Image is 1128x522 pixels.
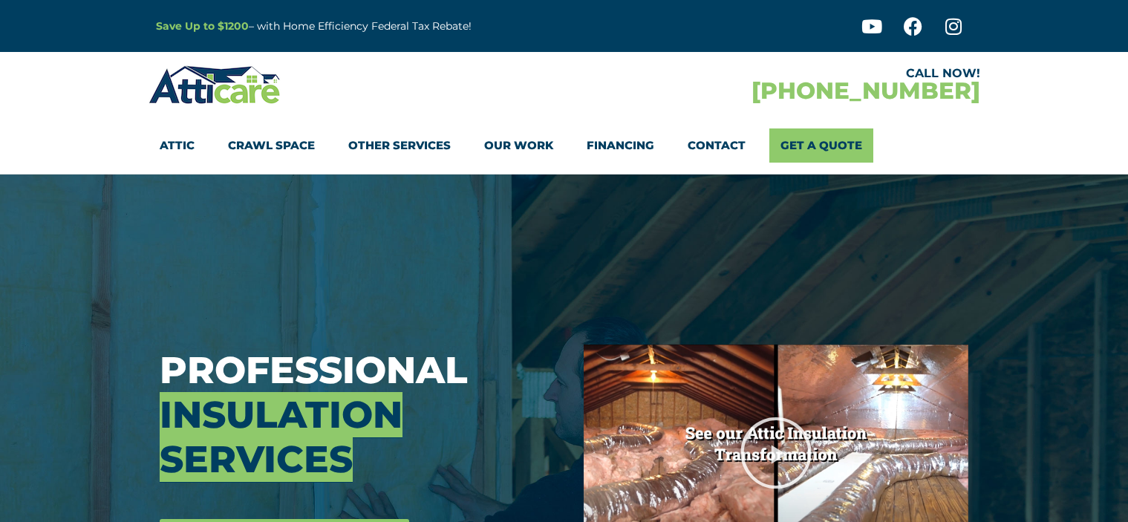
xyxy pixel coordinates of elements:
a: Save Up to $1200 [156,19,249,33]
h3: Professional [160,348,562,482]
a: Crawl Space [228,128,315,163]
a: Financing [587,128,654,163]
span: Insulation Services [160,392,402,482]
div: Play Video [739,416,813,490]
a: Our Work [484,128,553,163]
div: CALL NOW! [564,68,980,79]
a: Contact [688,128,746,163]
a: Get A Quote [769,128,873,163]
nav: Menu [160,128,969,163]
a: Other Services [348,128,451,163]
a: Attic [160,128,195,163]
p: – with Home Efficiency Federal Tax Rebate! [156,18,637,35]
